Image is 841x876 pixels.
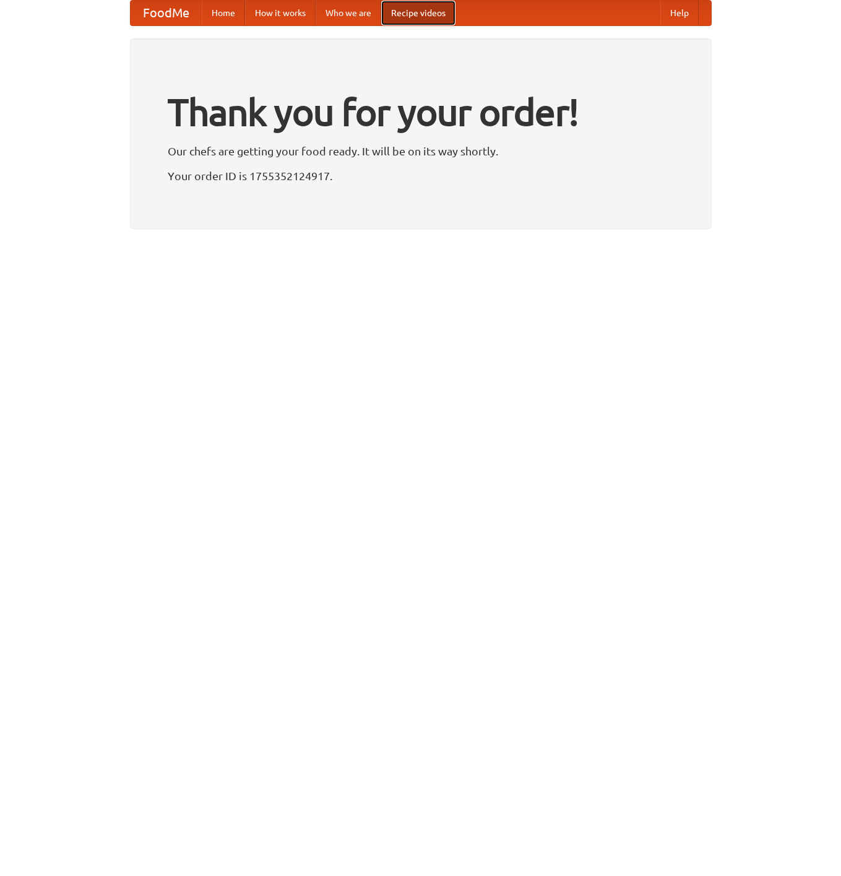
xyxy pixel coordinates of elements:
[202,1,245,25] a: Home
[131,1,202,25] a: FoodMe
[245,1,316,25] a: How it works
[660,1,699,25] a: Help
[168,82,674,142] h1: Thank you for your order!
[168,142,674,160] p: Our chefs are getting your food ready. It will be on its way shortly.
[316,1,381,25] a: Who we are
[168,167,674,185] p: Your order ID is 1755352124917.
[381,1,455,25] a: Recipe videos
